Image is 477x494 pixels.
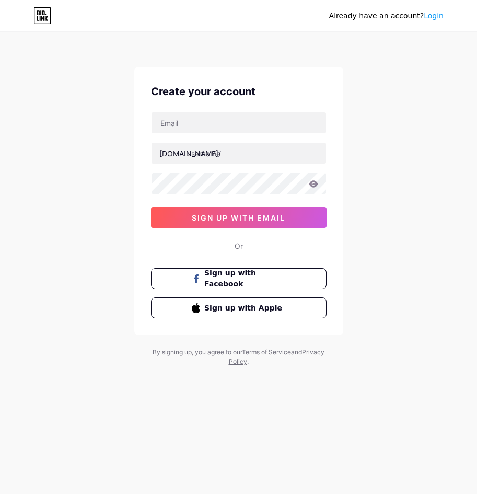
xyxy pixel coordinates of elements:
[235,240,243,251] div: Or
[204,303,285,314] span: Sign up with Apple
[151,268,327,289] button: Sign up with Facebook
[151,84,327,99] div: Create your account
[150,348,328,366] div: By signing up, you agree to our and .
[152,112,326,133] input: Email
[151,207,327,228] button: sign up with email
[151,297,327,318] button: Sign up with Apple
[329,10,444,21] div: Already have an account?
[204,268,285,290] span: Sign up with Facebook
[152,143,326,164] input: username
[192,213,285,222] span: sign up with email
[159,148,221,159] div: [DOMAIN_NAME]/
[242,348,291,356] a: Terms of Service
[424,12,444,20] a: Login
